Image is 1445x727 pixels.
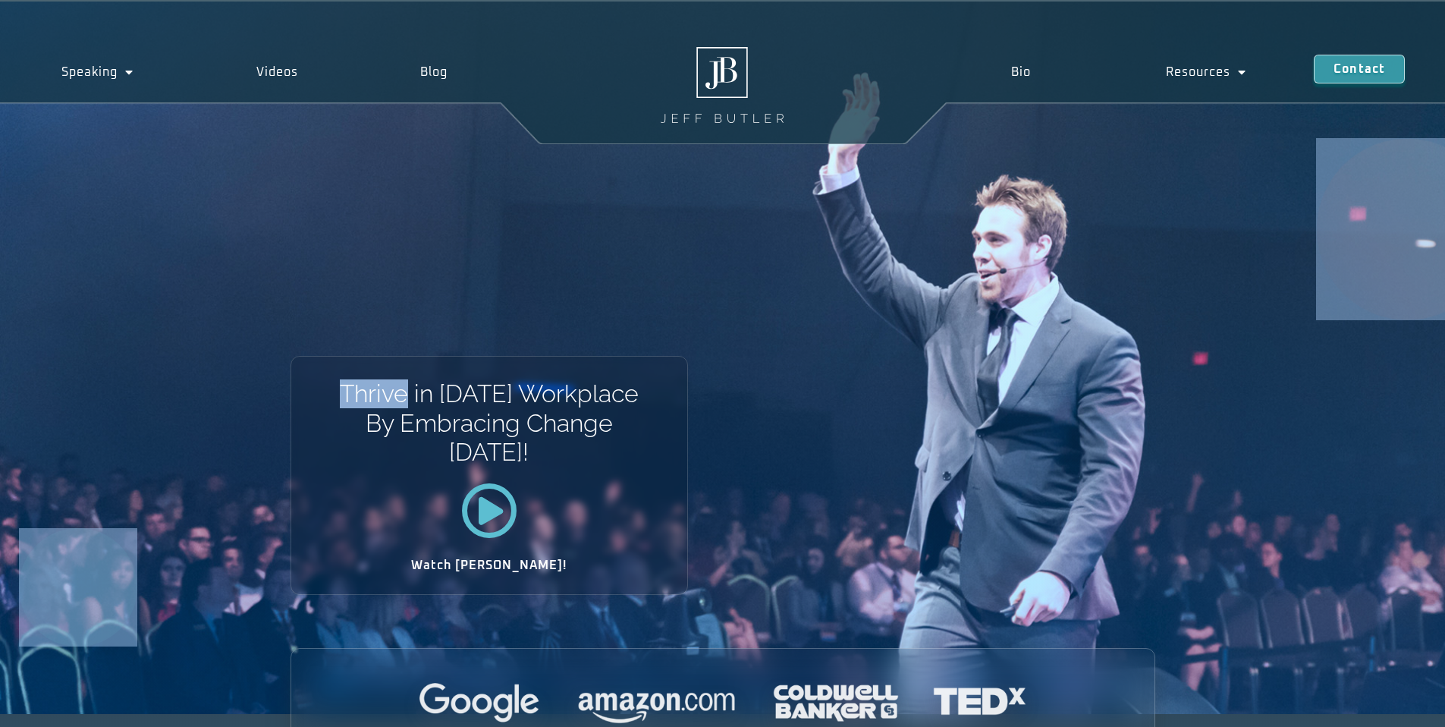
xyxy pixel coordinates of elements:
[1333,63,1385,75] span: Contact
[344,559,634,571] h2: Watch [PERSON_NAME]!
[338,379,639,467] h1: Thrive in [DATE] Workplace By Embracing Change [DATE]!
[195,55,360,90] a: Videos
[943,55,1098,90] a: Bio
[1098,55,1314,90] a: Resources
[1314,55,1405,83] a: Contact
[360,55,510,90] a: Blog
[943,55,1314,90] nav: Menu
